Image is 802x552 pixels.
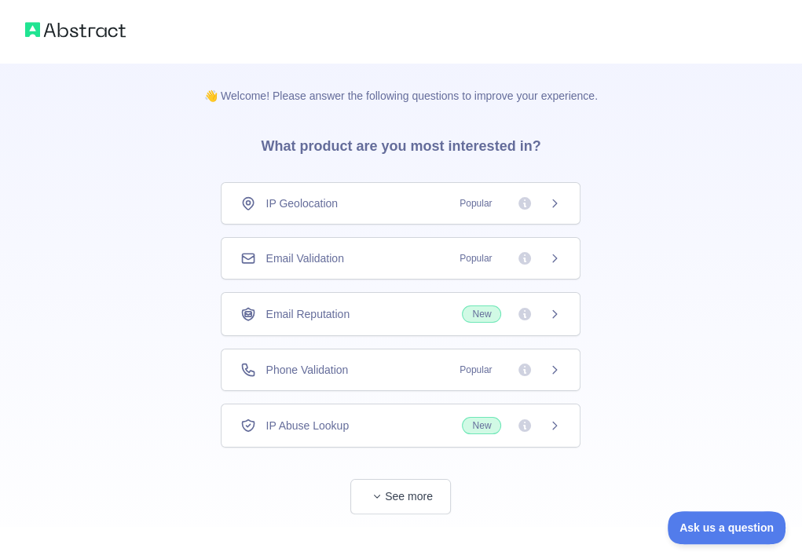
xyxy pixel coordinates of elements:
span: Email Validation [266,250,343,266]
span: Popular [450,250,501,266]
span: Popular [450,362,501,378]
span: New [462,305,501,323]
span: Email Reputation [266,306,350,322]
span: New [462,417,501,434]
iframe: Toggle Customer Support [668,511,786,544]
img: Abstract logo [25,19,126,41]
span: Phone Validation [266,362,348,378]
p: 👋 Welcome! Please answer the following questions to improve your experience. [179,63,623,104]
h3: What product are you most interested in? [236,104,566,182]
span: Popular [450,196,501,211]
span: IP Abuse Lookup [266,418,349,433]
span: IP Geolocation [266,196,338,211]
button: See more [350,479,451,514]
